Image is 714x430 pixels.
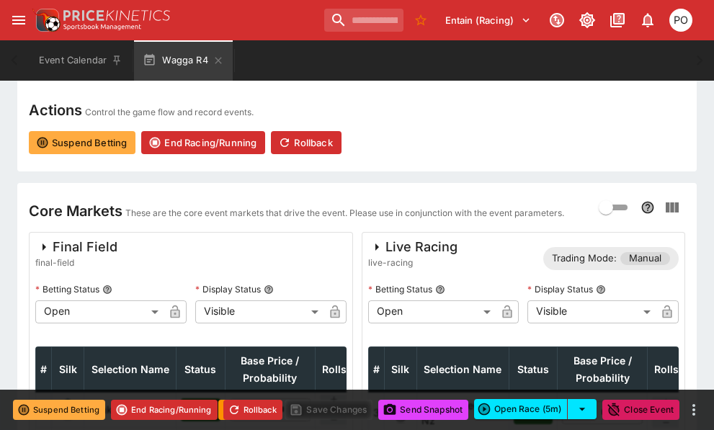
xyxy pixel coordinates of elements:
[35,256,117,270] span: final-field
[604,7,630,33] button: Documentation
[35,238,117,256] div: Final Field
[30,40,131,81] button: Event Calendar
[368,238,458,256] div: Live Racing
[223,400,282,420] button: Rollback
[111,400,218,420] button: End Racing/Running
[35,300,164,323] div: Open
[378,400,468,420] button: Send Snapshot
[552,251,617,266] p: Trading Mode:
[324,9,403,32] input: search
[409,9,432,32] button: No Bookmarks
[29,131,135,154] button: Suspend Betting
[29,101,82,120] h4: Actions
[32,6,61,35] img: PriceKinetics Logo
[474,399,597,419] div: split button
[177,346,226,392] th: Status
[568,399,597,419] button: select merge strategy
[315,346,353,392] th: Rolls
[134,40,232,81] button: Wagga R4
[558,346,648,392] th: Base Price / Probability
[527,300,656,323] div: Visible
[437,9,540,32] button: Select Tenant
[125,206,564,220] p: These are the core event markets that drive the event. Please use in conjunction with the event p...
[574,7,600,33] button: Toggle light/dark mode
[63,24,141,30] img: Sportsbook Management
[620,251,670,266] span: Manual
[527,283,593,295] p: Display Status
[368,256,458,270] span: live-racing
[635,7,661,33] button: Notifications
[271,131,341,154] button: Rollback
[29,202,122,220] h4: Core Markets
[509,346,558,392] th: Status
[35,283,99,295] p: Betting Status
[596,285,606,295] button: Display Status
[435,285,445,295] button: Betting Status
[141,131,265,154] button: End Racing/Running
[6,7,32,33] button: open drawer
[669,9,692,32] div: Philip OConnor
[102,285,112,295] button: Betting Status
[665,4,697,36] button: Philip OConnor
[36,346,52,392] th: #
[63,10,170,21] img: PriceKinetics
[84,346,177,392] th: Selection Name
[225,346,315,392] th: Base Price / Probability
[52,346,84,392] th: Silk
[195,283,261,295] p: Display Status
[368,346,384,392] th: #
[416,346,509,392] th: Selection Name
[544,7,570,33] button: Connected to PK
[264,285,274,295] button: Display Status
[685,401,702,418] button: more
[384,346,416,392] th: Silk
[13,400,105,420] button: Suspend Betting
[368,283,432,295] p: Betting Status
[474,399,568,419] button: Open Race (5m)
[602,400,679,420] button: Close Event
[195,300,323,323] div: Visible
[368,300,496,323] div: Open
[648,346,686,392] th: Rolls
[85,105,254,120] p: Control the game flow and record events.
